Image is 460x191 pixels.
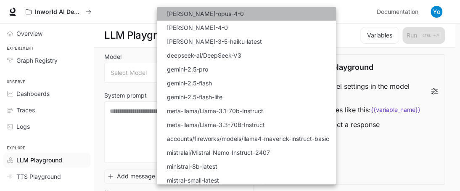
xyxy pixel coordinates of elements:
[167,23,228,32] p: [PERSON_NAME]-4-0
[167,176,219,185] p: mistral-small-latest
[167,65,208,74] p: gemini-2.5-pro
[167,162,217,171] p: ministral-8b-latest
[167,9,244,18] p: [PERSON_NAME]-opus-4-0
[167,134,329,143] p: accounts/fireworks/models/llama4-maverick-instruct-basic
[167,79,212,88] p: gemini-2.5-flash
[167,106,263,115] p: meta-llama/Llama-3.1-70b-Instruct
[167,51,241,60] p: deepseek-ai/DeepSeek-V3
[167,120,265,129] p: meta-llama/Llama-3.3-70B-Instruct
[167,37,262,46] p: [PERSON_NAME]-3-5-haiku-latest
[167,148,270,157] p: mistralai/Mistral-Nemo-Instruct-2407
[167,93,222,101] p: gemini-2.5-flash-lite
